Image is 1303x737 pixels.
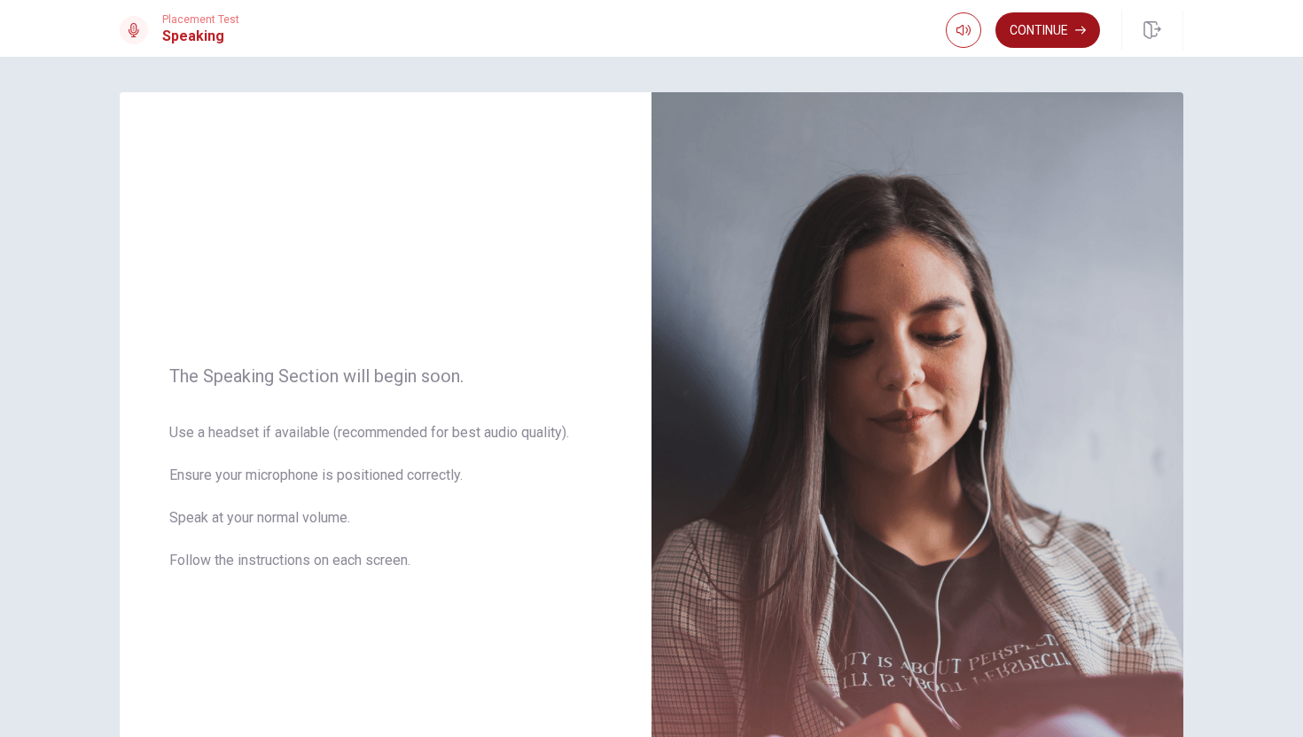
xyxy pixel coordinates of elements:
h1: Speaking [162,26,239,47]
button: Continue [995,12,1100,48]
span: Use a headset if available (recommended for best audio quality). Ensure your microphone is positi... [169,422,602,592]
span: Placement Test [162,13,239,26]
span: The Speaking Section will begin soon. [169,365,602,387]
